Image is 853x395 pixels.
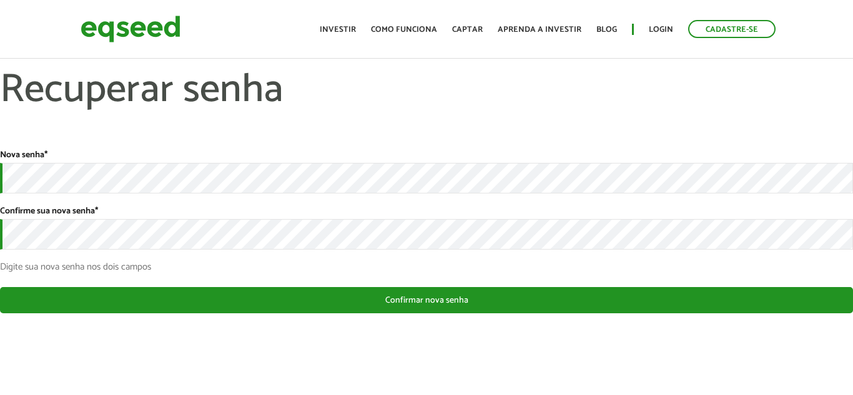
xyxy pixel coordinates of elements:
img: EqSeed [81,12,180,46]
a: Captar [452,26,483,34]
a: Como funciona [371,26,437,34]
a: Cadastre-se [688,20,776,38]
a: Blog [596,26,617,34]
a: Investir [320,26,356,34]
a: Aprenda a investir [498,26,581,34]
a: Login [649,26,673,34]
span: Este campo é obrigatório. [44,148,47,162]
span: Este campo é obrigatório. [95,204,98,218]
